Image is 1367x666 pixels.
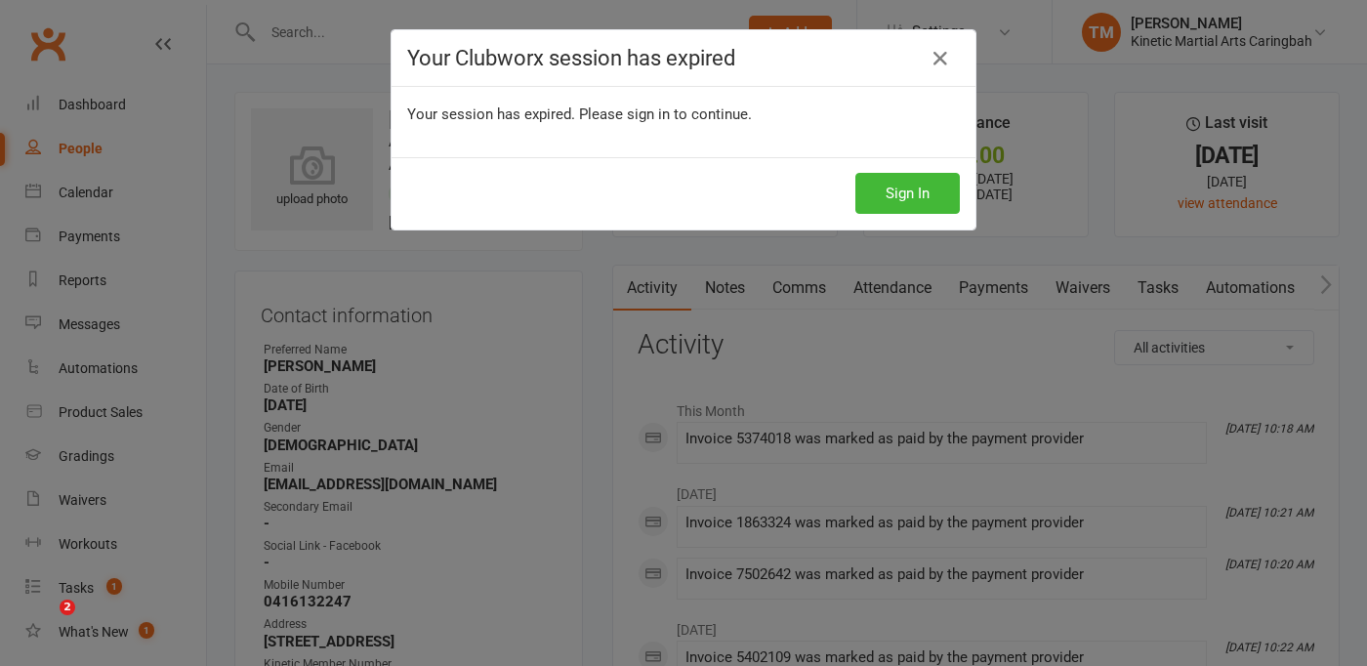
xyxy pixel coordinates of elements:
[925,43,956,74] a: Close
[407,105,752,123] span: Your session has expired. Please sign in to continue.
[855,173,960,214] button: Sign In
[60,600,75,615] span: 2
[20,600,66,646] iframe: Intercom live chat
[407,46,960,70] h4: Your Clubworx session has expired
